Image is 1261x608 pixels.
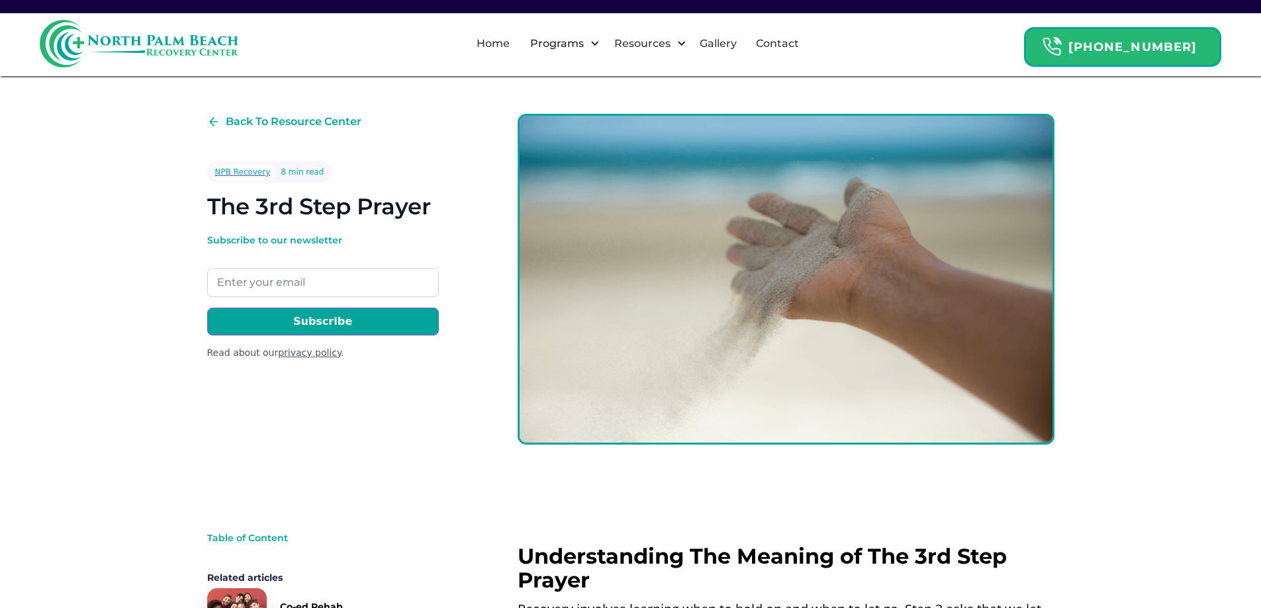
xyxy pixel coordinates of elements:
[207,571,419,584] div: Related articles
[692,22,745,65] a: Gallery
[1042,36,1062,57] img: Header Calendar Icons
[518,544,1054,592] h2: Understanding The Meaning of The 3rd Step Prayer
[611,36,674,52] div: Resources
[207,114,361,130] a: Back To Resource Center
[207,193,431,220] h1: The 3rd Step Prayer
[210,164,276,180] a: NPB Recovery
[748,22,807,65] a: Contact
[226,114,361,130] div: Back To Resource Center
[215,165,271,179] div: NPB Recovery
[278,347,341,358] a: privacy policy
[281,165,324,179] div: 8 min read
[1068,40,1197,54] strong: [PHONE_NUMBER]
[207,531,419,544] div: Table of Content
[207,268,439,297] input: Enter your email
[207,308,439,335] input: Subscribe
[527,36,587,52] div: Programs
[519,22,603,65] div: Programs
[207,234,439,360] form: Email Form
[1024,21,1221,67] a: Header Calendar Icons[PHONE_NUMBER]
[207,234,439,247] div: Subscribe to our newsletter
[603,22,690,65] div: Resources
[469,22,518,65] a: Home
[207,346,439,360] div: Read about our .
